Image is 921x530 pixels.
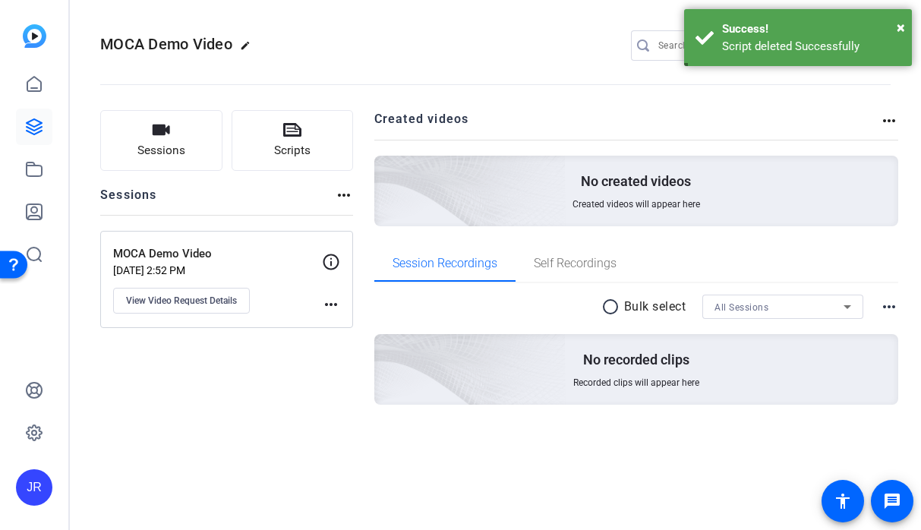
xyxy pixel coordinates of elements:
[126,295,237,307] span: View Video Request Details
[16,469,52,506] div: JR
[722,38,900,55] div: Script deleted Successfully
[897,16,905,39] button: Close
[880,298,898,316] mat-icon: more_horiz
[113,264,322,276] p: [DATE] 2:52 PM
[714,302,768,313] span: All Sessions
[880,112,898,130] mat-icon: more_horiz
[658,36,795,55] input: Search
[883,492,901,510] mat-icon: message
[240,40,258,58] mat-icon: edit
[897,18,905,36] span: ×
[137,142,185,159] span: Sessions
[834,492,852,510] mat-icon: accessibility
[23,24,46,48] img: blue-gradient.svg
[100,35,232,53] span: MOCA Demo Video
[100,186,157,215] h2: Sessions
[722,21,900,38] div: Success!
[113,245,322,263] p: MOCA Demo Video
